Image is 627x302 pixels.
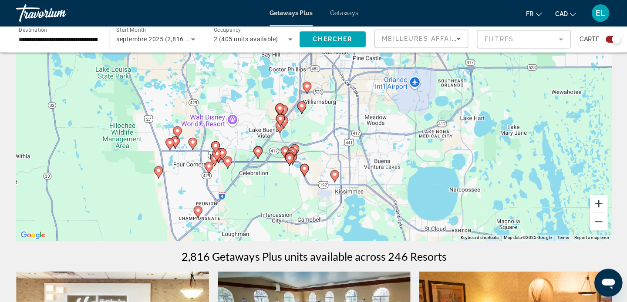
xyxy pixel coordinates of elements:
[588,212,605,229] button: Zoom out
[553,7,574,20] button: Change currency
[459,233,497,239] button: Keyboard shortcuts
[524,7,540,20] button: Change language
[593,9,603,17] span: EL
[553,10,566,17] span: CAD
[381,33,459,44] mat-select: Sort by
[214,27,241,33] span: Occupancy
[330,10,358,17] a: Getaways
[182,248,445,261] h1: 2,816 Getaways Plus units available across 246 Resorts
[502,234,549,239] span: Map data ©2025 Google
[592,267,620,295] iframe: Button to launch messaging window
[475,30,569,49] button: Filter
[524,10,532,17] span: fr
[17,2,104,24] a: Travorium
[117,36,229,43] span: septembre 2025 (2,816 units available)
[381,35,465,42] span: Meilleures affaires
[577,33,597,45] span: Carte
[587,4,610,22] button: User Menu
[312,36,352,43] span: Chercher
[214,36,278,43] span: 2 (405 units available)
[299,31,365,47] button: Chercher
[20,27,48,33] span: Destination
[588,194,605,211] button: Zoom in
[555,234,567,239] a: Terms (opens in new tab)
[572,234,607,239] a: Report a map error
[20,228,48,239] a: Open this area in Google Maps (opens a new window)
[20,228,48,239] img: Google
[117,27,146,33] span: Start Month
[270,10,312,17] a: Getaways Plus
